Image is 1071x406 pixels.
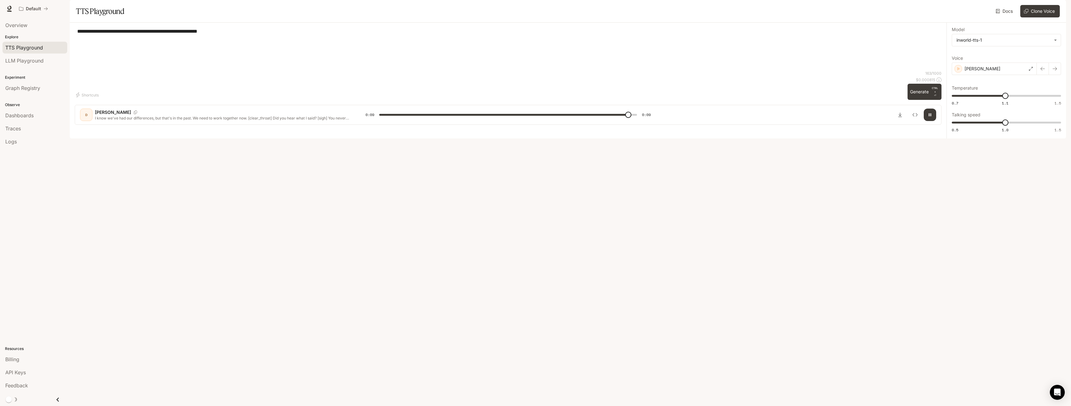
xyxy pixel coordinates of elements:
button: GenerateCTRL +⏎ [908,84,941,100]
p: Talking speed [952,113,980,117]
p: Default [26,6,41,12]
p: [PERSON_NAME] [95,109,131,115]
span: 1.0 [1002,127,1008,133]
div: inworld-tts-1 [956,37,1051,43]
p: Temperature [952,86,978,90]
div: inworld-tts-1 [952,34,1061,46]
span: 1.5 [1054,100,1061,106]
span: 1.1 [1002,100,1008,106]
p: ⏎ [931,86,939,97]
button: All workspaces [16,2,51,15]
p: 163 / 1000 [925,71,941,76]
p: [PERSON_NAME] [965,66,1000,72]
span: 0:09 [366,112,374,118]
span: 1.5 [1054,127,1061,133]
span: 0.7 [952,100,958,106]
button: Copy Voice ID [131,110,140,114]
span: 0:09 [642,112,651,118]
p: I know we've had our differences, but that's in the past. We need to work together now. [clear_th... [95,115,351,121]
button: Download audio [894,109,906,121]
h1: TTS Playground [76,5,124,17]
p: Model [952,27,965,32]
span: 0.5 [952,127,958,133]
a: Docs [994,5,1015,17]
button: Clone Voice [1020,5,1060,17]
p: Voice [952,56,963,60]
button: Inspect [909,109,921,121]
div: Open Intercom Messenger [1050,385,1065,400]
p: CTRL + [931,86,939,94]
button: Shortcuts [75,90,101,100]
div: D [81,110,91,120]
